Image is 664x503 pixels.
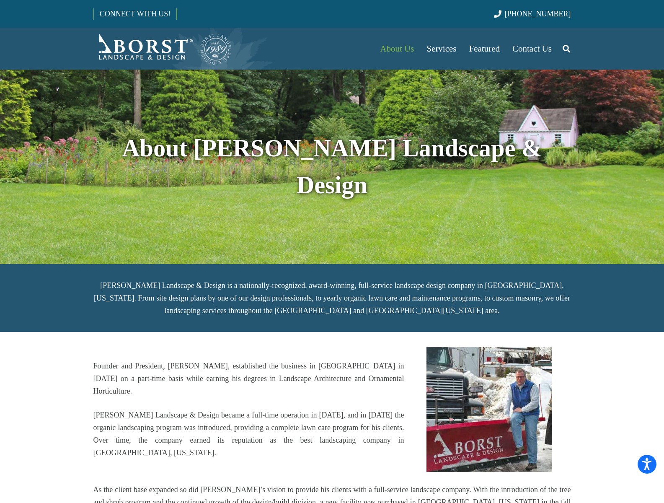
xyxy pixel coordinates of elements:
span: About Us [380,44,414,54]
a: Borst-Logo [93,32,233,65]
a: Services [420,28,462,70]
a: Contact Us [506,28,558,70]
a: About Us [374,28,420,70]
a: Search [558,38,575,59]
span: Services [426,44,456,54]
span: [PHONE_NUMBER] [505,10,571,18]
span: Featured [469,44,500,54]
a: Featured [463,28,506,70]
a: CONNECT WITH US! [94,4,176,24]
p: [PERSON_NAME] Landscape & Design became a full-time operation in [DATE], and in [DATE] the organi... [93,409,404,459]
a: [PHONE_NUMBER] [494,10,571,18]
strong: About [PERSON_NAME] Landscape & Design [122,135,542,199]
p: [PERSON_NAME] Landscape & Design is a nationally-recognized, award-winning, full-service landscap... [93,279,571,317]
p: Founder and President, [PERSON_NAME], established the business in [GEOGRAPHIC_DATA] in [DATE] on ... [93,360,404,397]
span: Contact Us [512,44,552,54]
